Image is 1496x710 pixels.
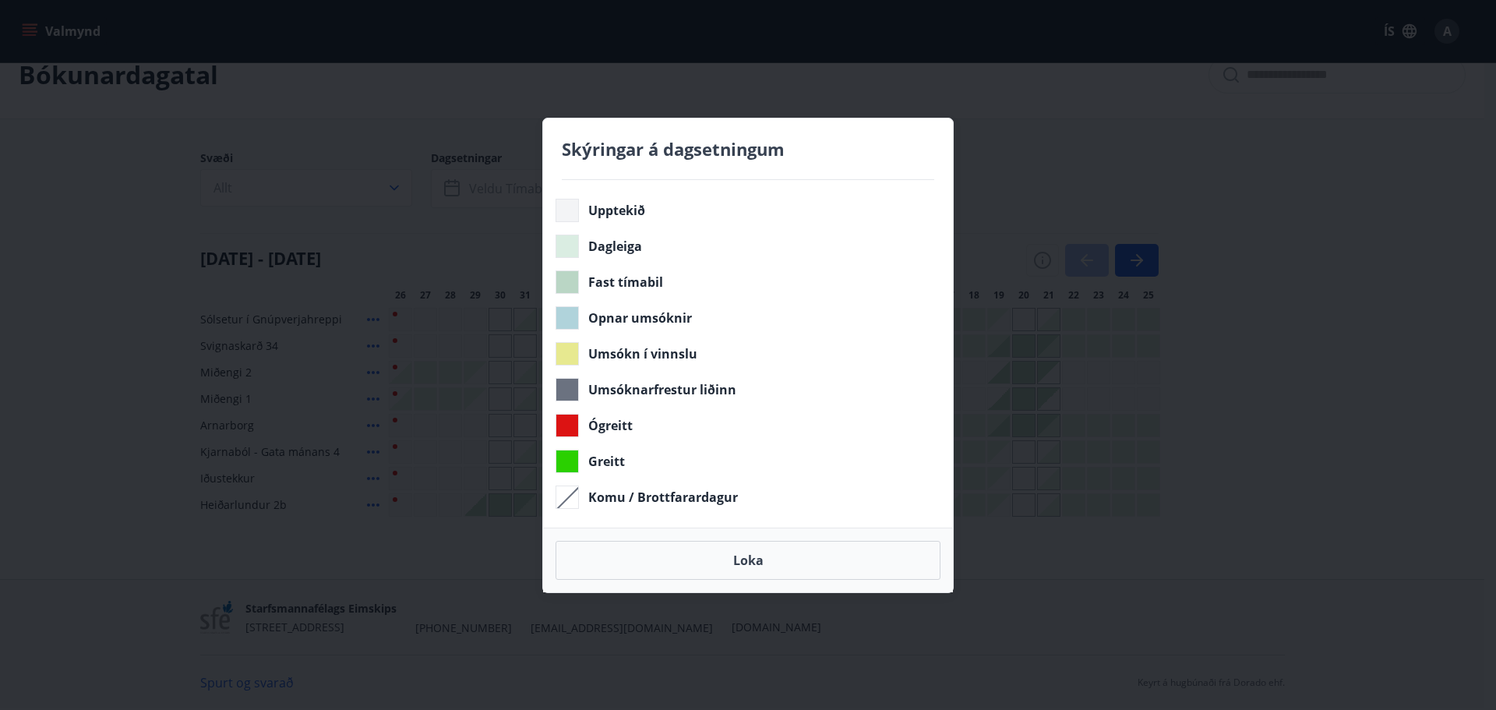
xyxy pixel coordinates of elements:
button: Loka [556,541,940,580]
h4: Skýringar á dagsetningum [562,137,934,161]
span: Umsóknarfrestur liðinn [588,381,736,398]
span: Umsókn í vinnslu [588,345,697,362]
span: Opnar umsóknir [588,309,692,327]
span: Ógreitt [588,417,633,434]
span: Komu / Brottfarardagur [588,489,738,506]
span: Fast tímabil [588,274,663,291]
span: Dagleiga [588,238,642,255]
span: Upptekið [588,202,645,219]
span: Greitt [588,453,625,470]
